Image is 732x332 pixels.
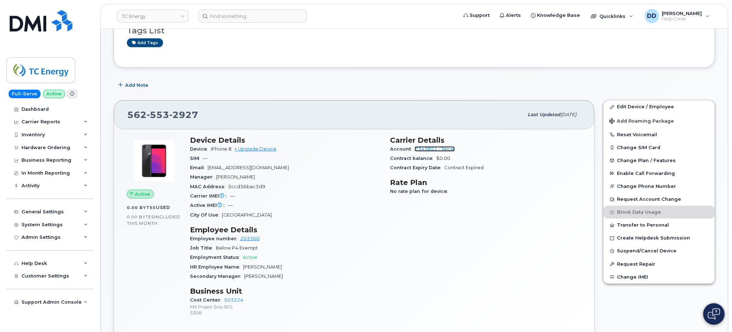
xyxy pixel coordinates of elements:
[604,219,715,232] button: Transfer to Personal
[222,212,272,218] span: [GEOGRAPHIC_DATA]
[647,12,657,20] span: DD
[234,146,276,152] a: + Upgrade Device
[604,271,715,284] button: Change IMEI
[156,205,170,210] span: used
[390,136,581,144] h3: Carrier Details
[190,297,224,303] span: Cost Center
[190,304,381,310] p: MX Project Svcs SEG
[470,12,490,19] span: Support
[127,38,163,47] a: Add tags
[190,287,381,295] h3: Business Unit
[604,154,715,167] button: Change Plan / Features
[662,16,702,22] span: Help Desk
[216,245,258,251] span: Below P4 Exempt
[114,79,155,91] button: Add Note
[190,264,243,270] span: HR Employee Name
[117,10,189,23] a: TC Energy
[224,297,243,303] a: 503224
[604,193,715,206] button: Request Account Change
[190,274,244,279] span: Secondary Manager
[390,178,581,187] h3: Rate Plan
[617,171,675,176] span: Enable Call Forwarding
[190,165,208,170] span: Email
[135,191,151,198] span: Active
[211,146,232,152] span: iPhone 8
[617,158,676,163] span: Change Plan / Features
[561,112,577,117] span: [DATE]
[228,184,265,189] span: 3ccd36bac3d9
[127,109,198,120] span: 562
[190,193,230,199] span: Carrier IMEI
[604,128,715,141] button: Reset Voicemail
[190,203,228,208] span: Active IMEI
[604,167,715,180] button: Enable Call Forwarding
[604,141,715,154] button: Change SIM Card
[127,26,702,35] h3: Tags List
[190,226,381,234] h3: Employee Details
[390,156,436,161] span: Contract balance
[495,8,526,23] a: Alerts
[528,112,561,117] span: Last updated
[190,212,222,218] span: City Of Use
[147,109,169,120] span: 553
[604,245,715,257] button: Suspend/Cancel Device
[216,174,255,180] span: [PERSON_NAME]
[243,255,257,260] span: Active
[190,156,203,161] span: SIM
[244,274,283,279] span: [PERSON_NAME]
[190,236,240,241] span: Employee number
[390,189,451,194] span: No rate plan for device
[600,13,626,19] span: Quicklinks
[390,165,444,170] span: Contract Expiry Date
[537,12,580,19] span: Knowledge Base
[526,8,585,23] a: Knowledge Base
[127,214,154,219] span: 0.00 Bytes
[243,264,282,270] span: [PERSON_NAME]
[125,82,148,89] span: Add Note
[662,10,702,16] span: [PERSON_NAME]
[458,8,495,23] a: Support
[190,146,211,152] span: Device
[133,139,176,182] img: image20231002-3703462-bzhi73.jpeg
[190,310,381,316] p: 5308
[127,214,180,226] span: included this month
[604,206,715,219] button: Block Data Usage
[190,245,216,251] span: Job Title
[203,156,208,161] span: —
[586,9,638,23] div: Quicklinks
[198,10,307,23] input: Find something...
[604,258,715,271] button: Request Repair
[230,193,235,199] span: —
[190,136,381,144] h3: Device Details
[609,118,674,125] span: Add Roaming Package
[228,203,233,208] span: —
[708,308,720,320] img: Open chat
[604,100,715,113] a: Edit Device / Employee
[390,146,415,152] span: Account
[444,165,484,170] span: Contract Expired
[190,174,216,180] span: Manager
[436,156,450,161] span: $0.00
[506,12,521,19] span: Alerts
[604,180,715,193] button: Change Phone Number
[640,9,715,23] div: David Davis
[169,109,198,120] span: 2927
[240,236,260,241] a: 203360
[604,113,715,128] button: Add Roaming Package
[617,248,677,254] span: Suspend/Cancel Device
[190,184,228,189] span: MAC Address
[415,146,455,152] a: 7343851 - Telcel
[604,232,715,245] a: Create Helpdesk Submission
[127,205,156,210] span: 0.00 Bytes
[190,255,243,260] span: Employment Status
[208,165,289,170] span: [EMAIL_ADDRESS][DOMAIN_NAME]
